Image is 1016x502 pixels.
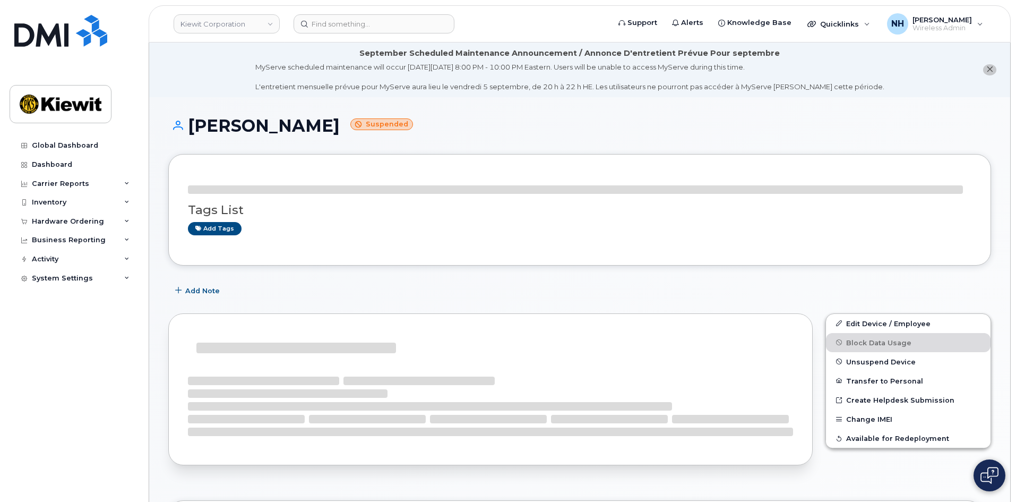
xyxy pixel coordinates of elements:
span: Available for Redeployment [846,435,949,443]
img: Open chat [980,467,998,484]
button: Transfer to Personal [826,371,991,390]
small: Suspended [350,118,413,131]
button: Add Note [168,282,229,301]
button: Available for Redeployment [826,429,991,448]
h1: [PERSON_NAME] [168,116,991,135]
span: Unsuspend Device [846,358,916,365]
button: Block Data Usage [826,333,991,352]
span: Add Note [185,286,220,296]
button: Unsuspend Device [826,352,991,371]
div: September Scheduled Maintenance Announcement / Annonce D'entretient Prévue Pour septembre [359,48,780,59]
h3: Tags List [188,203,971,217]
button: Change IMEI [826,410,991,429]
a: Add tags [188,222,242,235]
a: Create Helpdesk Submission [826,390,991,410]
button: close notification [983,64,996,75]
div: MyServe scheduled maintenance will occur [DATE][DATE] 8:00 PM - 10:00 PM Eastern. Users will be u... [255,62,884,92]
a: Edit Device / Employee [826,314,991,333]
